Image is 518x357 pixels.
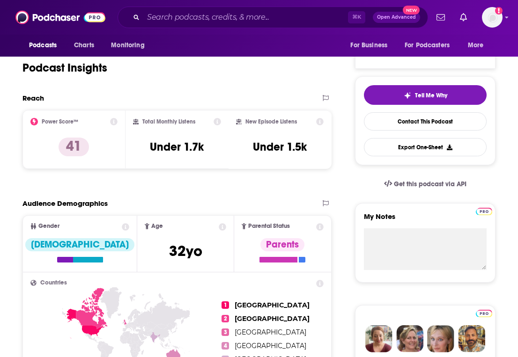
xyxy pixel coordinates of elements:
a: Contact This Podcast [364,112,487,131]
span: Gender [38,223,59,229]
h2: Power Score™ [42,118,78,125]
h3: Under 1.5k [253,140,307,154]
button: tell me why sparkleTell Me Why [364,85,487,105]
h2: New Episode Listens [245,118,297,125]
span: New [403,6,420,15]
span: ⌘ K [348,11,365,23]
span: Monitoring [111,39,144,52]
span: [GEOGRAPHIC_DATA] [235,301,310,309]
button: open menu [104,36,156,54]
img: Jon Profile [458,325,485,352]
span: Podcasts [29,39,57,52]
button: open menu [22,36,69,54]
button: open menu [461,36,496,54]
img: User Profile [482,7,503,28]
span: For Podcasters [405,39,450,52]
svg: Add a profile image [495,7,503,15]
span: 2 [222,315,229,322]
input: Search podcasts, credits, & more... [143,10,348,25]
a: Show notifications dropdown [456,9,471,25]
span: 1 [222,301,229,309]
img: Sydney Profile [365,325,392,352]
span: Get this podcast via API [394,180,466,188]
a: Show notifications dropdown [433,9,449,25]
span: Charts [74,39,94,52]
label: My Notes [364,212,487,228]
span: [GEOGRAPHIC_DATA] [235,314,310,323]
h2: Total Monthly Listens [142,118,195,125]
span: More [468,39,484,52]
h2: Audience Demographics [22,199,108,208]
a: Charts [68,36,100,54]
img: tell me why sparkle [404,92,411,99]
div: Search podcasts, credits, & more... [118,7,428,28]
span: Tell Me Why [415,92,447,99]
h3: Under 1.7k [150,140,204,154]
span: 32 yo [169,242,202,260]
h1: Podcast Insights [22,61,107,75]
img: Barbara Profile [396,325,423,352]
img: Podchaser Pro [476,208,492,215]
h2: Reach [22,94,44,102]
img: Podchaser Pro [476,310,492,317]
a: Get this podcast via API [377,173,474,196]
button: Show profile menu [482,7,503,28]
div: Parents [260,238,304,251]
a: Pro website [476,206,492,215]
button: open menu [344,36,399,54]
span: Open Advanced [377,15,416,20]
span: [GEOGRAPHIC_DATA] [235,328,306,336]
span: For Business [350,39,387,52]
span: Age [151,223,163,229]
img: Podchaser - Follow, Share and Rate Podcasts [15,8,105,26]
span: Countries [40,280,67,286]
div: [DEMOGRAPHIC_DATA] [25,238,134,251]
span: Logged in as alignPR [482,7,503,28]
button: open menu [399,36,463,54]
button: Export One-Sheet [364,138,487,156]
button: Open AdvancedNew [373,12,420,23]
img: Jules Profile [427,325,454,352]
span: [GEOGRAPHIC_DATA] [235,342,306,350]
p: 41 [59,138,89,156]
a: Pro website [476,308,492,317]
span: 3 [222,328,229,336]
span: 4 [222,342,229,350]
span: Parental Status [248,223,290,229]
